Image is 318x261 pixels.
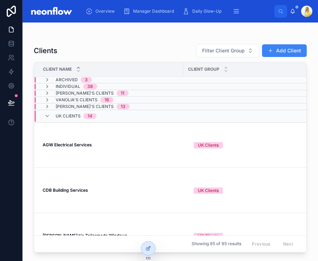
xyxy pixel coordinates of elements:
[83,5,120,18] a: Overview
[43,233,179,238] a: [PERSON_NAME] t/a Tailormade Windows
[56,104,114,109] span: [PERSON_NAME]'s Clients
[34,46,57,56] h1: Clients
[43,187,88,193] strong: CDB Building Services
[56,97,98,103] span: Vanolia's Clients
[198,187,219,194] div: UK Clients
[28,6,74,17] img: App logo
[188,66,219,72] span: Client Group
[105,97,109,103] div: 16
[180,5,226,18] a: Daily Glow-Up
[56,84,80,89] span: Individual
[43,187,179,193] a: CDB Building Services
[121,104,125,109] div: 13
[85,77,88,83] div: 3
[196,44,259,57] button: Select Button
[56,90,114,96] span: [PERSON_NAME]'s Clients
[262,44,307,57] button: Add Client
[43,66,72,72] span: Client Name
[43,142,92,147] strong: AGW Electrical Services
[43,233,127,238] strong: [PERSON_NAME] t/a Tailormade Windows
[95,8,115,14] span: Overview
[56,113,81,119] span: UK Clients
[202,47,245,54] span: Filter Client Group
[121,5,179,18] a: Manager Dashboard
[198,142,219,148] div: UK Clients
[43,142,179,148] a: AGW Electrical Services
[88,113,92,119] div: 14
[80,4,274,19] div: scrollable content
[198,233,219,239] div: UK Clients
[121,90,124,96] div: 11
[87,84,93,89] div: 38
[56,77,78,83] span: Archived
[192,8,222,14] span: Daily Glow-Up
[192,241,241,247] span: Showing 95 of 95 results
[133,8,174,14] span: Manager Dashboard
